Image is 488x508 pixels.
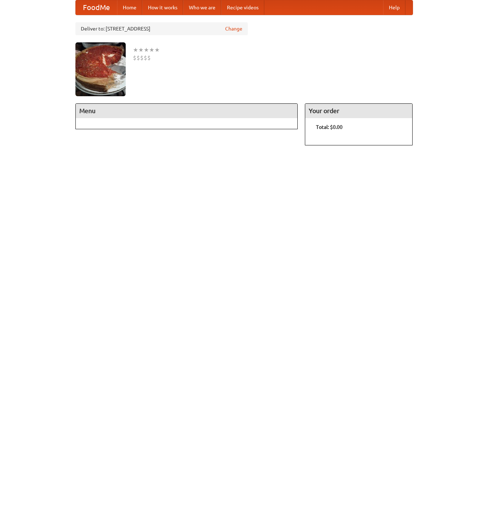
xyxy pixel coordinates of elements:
li: $ [136,54,140,62]
li: $ [144,54,147,62]
li: $ [140,54,144,62]
li: ★ [154,46,160,54]
li: ★ [149,46,154,54]
li: ★ [144,46,149,54]
li: $ [147,54,151,62]
a: Change [225,25,242,32]
a: FoodMe [76,0,117,15]
h4: Menu [76,104,298,118]
a: Help [383,0,405,15]
a: Who we are [183,0,221,15]
li: ★ [138,46,144,54]
h4: Your order [305,104,412,118]
img: angular.jpg [75,42,126,96]
a: Home [117,0,142,15]
div: Deliver to: [STREET_ADDRESS] [75,22,248,35]
li: ★ [133,46,138,54]
a: How it works [142,0,183,15]
li: $ [133,54,136,62]
a: Recipe videos [221,0,264,15]
b: Total: $0.00 [316,124,343,130]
